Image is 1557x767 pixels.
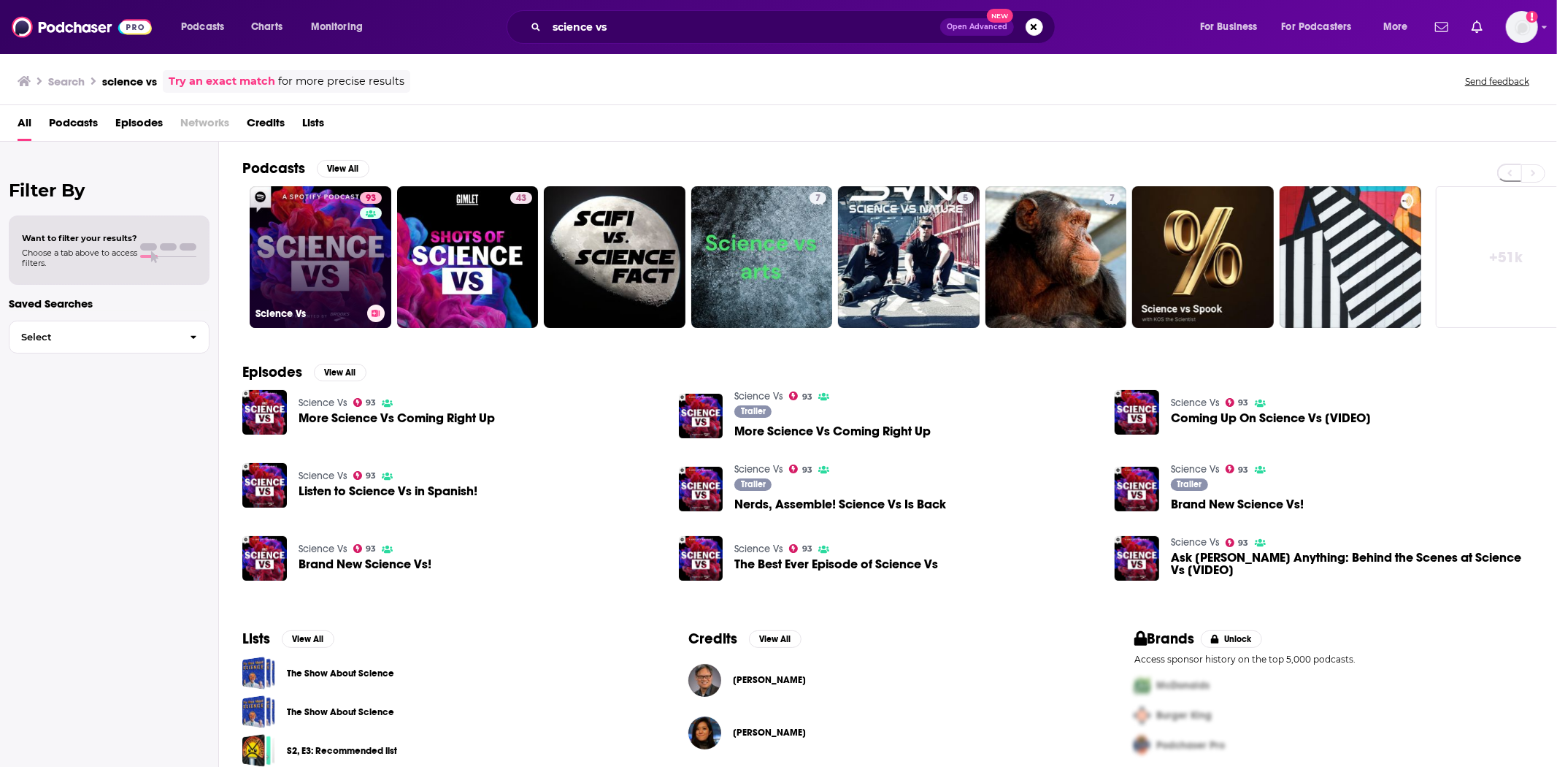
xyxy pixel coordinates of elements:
[679,467,723,511] a: Nerds, Assemble! Science Vs Is Back
[181,17,224,37] span: Podcasts
[1171,552,1534,576] span: Ask [PERSON_NAME] Anything: Behind the Scenes at Science Vs [VIDEO]
[1239,400,1249,406] span: 93
[688,717,721,749] a: Michelle Dang
[688,630,801,648] a: CreditsView All
[12,13,152,41] img: Podchaser - Follow, Share and Rate Podcasts
[242,657,275,690] a: The Show About Science
[1506,11,1538,43] button: Show profile menu
[733,674,806,686] span: [PERSON_NAME]
[49,111,98,141] a: Podcasts
[22,233,137,243] span: Want to filter your results?
[299,412,495,424] span: More Science Vs Coming Right Up
[171,15,243,39] button: open menu
[802,467,812,473] span: 93
[287,665,394,682] a: The Show About Science
[1134,630,1195,648] h2: Brands
[1226,398,1249,407] a: 93
[679,536,723,581] img: The Best Ever Episode of Science Vs
[1506,11,1538,43] span: Logged in as hmill
[815,191,820,206] span: 7
[1200,17,1258,37] span: For Business
[963,191,968,206] span: 5
[242,536,287,581] a: Brand New Science Vs!
[810,192,826,204] a: 7
[802,394,812,400] span: 93
[299,485,477,497] a: Listen to Science Vs in Spanish!
[679,394,723,438] a: More Science Vs Coming Right Up
[688,657,1088,703] button: Victor ShihVictor Shih
[366,546,376,552] span: 93
[1115,536,1159,581] img: Ask Wendy Anything: Behind the Scenes at Science Vs [VIDEO]
[1156,709,1212,722] span: Burger King
[1466,15,1488,39] a: Show notifications dropdown
[299,558,431,571] a: Brand New Science Vs!
[48,75,85,88] h3: Search
[940,18,1014,36] button: Open AdvancedNew
[242,463,287,508] img: Listen to Science Vs in Spanish!
[282,630,334,648] button: View All
[102,75,157,88] h3: science vs
[311,17,363,37] span: Monitoring
[317,160,369,178] button: View All
[366,400,376,406] span: 93
[242,734,275,767] a: S2, E3: Recommended list
[242,363,302,381] h2: Episodes
[1129,671,1156,701] img: First Pro Logo
[9,321,209,354] button: Select
[302,111,324,141] a: Lists
[985,186,1127,328] a: 7
[366,191,376,206] span: 93
[691,186,833,328] a: 7
[688,664,721,697] img: Victor Shih
[1239,467,1249,473] span: 93
[1129,701,1156,730] img: Second Pro Logo
[789,465,812,473] a: 93
[1171,397,1220,409] a: Science Vs
[251,17,282,37] span: Charts
[255,308,361,320] h3: Science Vs
[250,186,391,328] a: 93Science Vs
[741,480,766,489] span: Trailer
[1156,679,1210,692] span: McDonalds
[22,248,137,268] span: Choose a tab above to access filters.
[1282,17,1352,37] span: For Podcasters
[169,73,275,90] a: Try an exact match
[957,192,974,204] a: 5
[1104,192,1120,204] a: 7
[9,332,178,342] span: Select
[802,546,812,552] span: 93
[242,159,305,178] h2: Podcasts
[733,727,806,739] a: Michelle Dang
[1171,463,1220,476] a: Science Vs
[734,498,946,511] a: Nerds, Assemble! Science Vs Is Back
[18,111,31,141] a: All
[242,390,287,435] a: More Science Vs Coming Right Up
[1171,412,1371,424] a: Coming Up On Science Vs [VIDEO]
[366,473,376,479] span: 93
[1383,17,1408,37] span: More
[734,425,931,438] span: More Science Vs Coming Right Up
[247,111,285,141] a: Credits
[688,709,1088,756] button: Michelle DangMichelle Dang
[115,111,163,141] span: Episodes
[1115,467,1159,511] img: Brand New Science Vs!
[547,15,940,39] input: Search podcasts, credits, & more...
[838,186,980,328] a: 5
[9,180,209,201] h2: Filter By
[734,543,783,555] a: Science Vs
[1239,540,1249,546] span: 93
[242,630,334,648] a: ListsView All
[1115,390,1159,435] img: Coming Up On Science Vs [VIDEO]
